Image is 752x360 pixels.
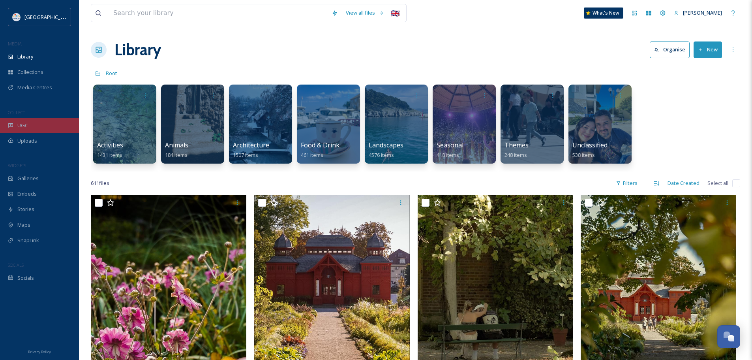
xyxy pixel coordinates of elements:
a: [PERSON_NAME] [670,5,726,21]
span: Socials [17,274,34,282]
span: Root [106,70,117,77]
span: UGC [17,122,28,129]
span: Food & Drink [301,141,339,149]
a: Seasonal418 items [437,141,463,158]
a: Privacy Policy [28,347,51,356]
a: Landscapes4576 items [369,141,403,158]
button: Open Chat [717,325,740,348]
a: Architecture1507 items [233,141,269,158]
input: Search your library [109,4,328,22]
a: Animals184 items [165,141,188,158]
span: Stories [17,205,34,213]
span: COLLECT [8,109,25,115]
span: Privacy Policy [28,349,51,354]
a: Food & Drink461 items [301,141,339,158]
span: 1507 items [233,151,258,158]
span: [GEOGRAPHIC_DATA] [24,13,75,21]
span: Library [17,53,33,60]
span: SOCIALS [8,262,24,268]
span: Maps [17,221,30,229]
span: Architecture [233,141,269,149]
span: Collections [17,68,43,76]
span: SnapLink [17,237,39,244]
div: Date Created [664,175,703,191]
span: Unclassified [572,141,608,149]
span: Galleries [17,175,39,182]
span: Landscapes [369,141,403,149]
span: 611 file s [91,179,109,187]
div: Filters [612,175,641,191]
div: 🇬🇧 [388,6,402,20]
a: Themes248 items [504,141,529,158]
span: 184 items [165,151,188,158]
a: Unclassified538 items [572,141,608,158]
span: Media Centres [17,84,52,91]
span: Animals [165,141,188,149]
span: Themes [504,141,529,149]
span: Embeds [17,190,37,198]
a: View all files [342,5,388,21]
span: 1431 items [97,151,122,158]
span: 538 items [572,151,595,158]
span: WIDGETS [8,162,26,168]
span: 248 items [504,151,527,158]
span: MEDIA [8,41,22,47]
a: Library [114,38,161,62]
span: [PERSON_NAME] [683,9,722,16]
button: Organise [650,41,690,58]
a: Root [106,68,117,78]
a: Activities1431 items [97,141,123,158]
span: Select all [707,179,728,187]
span: 461 items [301,151,323,158]
span: 4576 items [369,151,394,158]
span: Activities [97,141,123,149]
span: Uploads [17,137,37,145]
button: New [694,41,722,58]
span: Seasonal [437,141,463,149]
a: What's New [584,8,623,19]
span: 418 items [437,151,459,158]
img: HTZ_logo_EN.svg [13,13,21,21]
